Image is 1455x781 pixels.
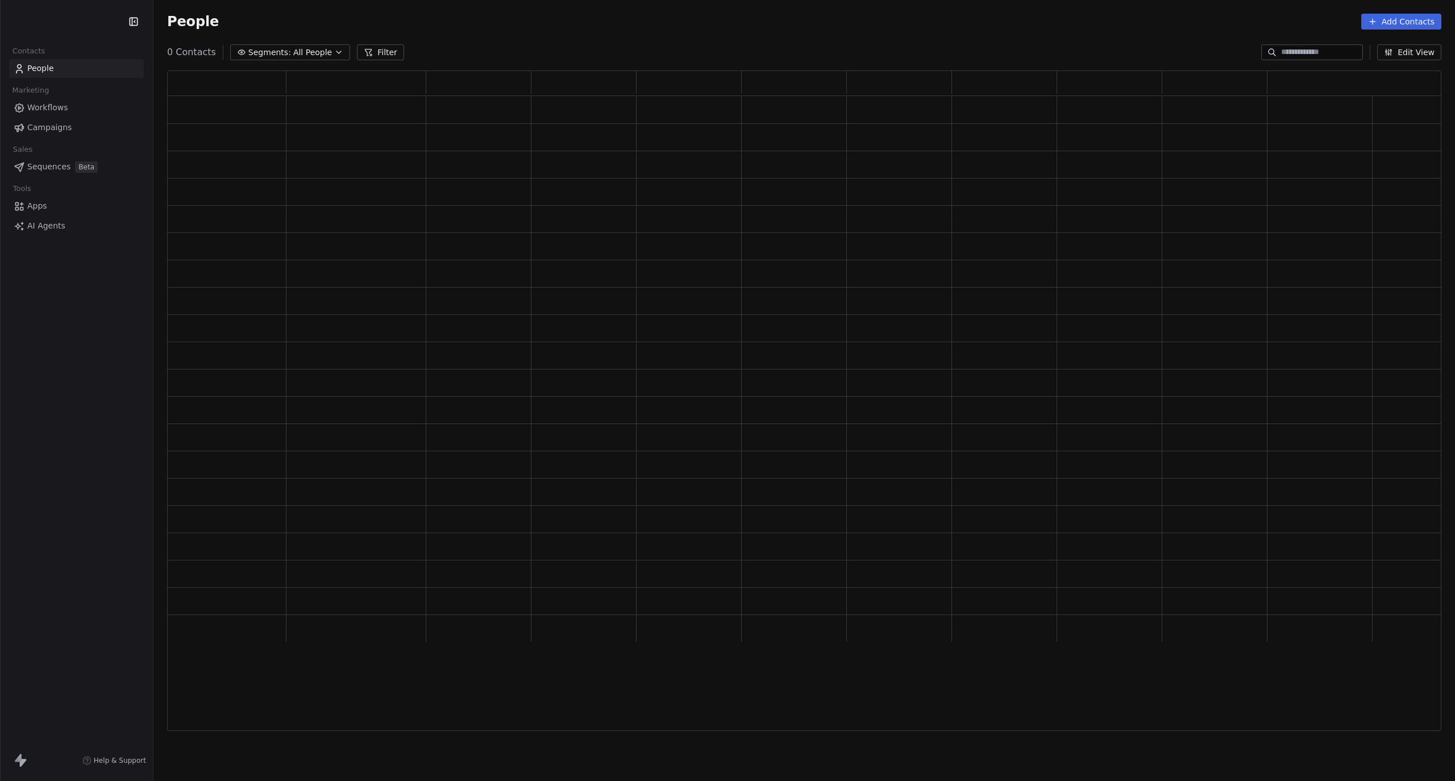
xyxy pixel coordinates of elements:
[27,122,72,134] span: Campaigns
[7,43,50,60] span: Contacts
[27,161,70,173] span: Sequences
[8,141,38,158] span: Sales
[27,220,65,232] span: AI Agents
[27,102,68,114] span: Workflows
[82,756,146,765] a: Help & Support
[9,217,144,235] a: AI Agents
[167,13,219,30] span: People
[8,180,36,197] span: Tools
[293,47,332,59] span: All People
[27,200,47,212] span: Apps
[9,157,144,176] a: SequencesBeta
[9,59,144,78] a: People
[1377,44,1441,60] button: Edit View
[9,197,144,215] a: Apps
[167,45,216,59] span: 0 Contacts
[94,756,146,765] span: Help & Support
[357,44,404,60] button: Filter
[7,82,54,99] span: Marketing
[1361,14,1441,30] button: Add Contacts
[248,47,291,59] span: Segments:
[9,118,144,137] a: Campaigns
[9,98,144,117] a: Workflows
[75,161,98,173] span: Beta
[168,96,1442,732] div: grid
[27,63,54,74] span: People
